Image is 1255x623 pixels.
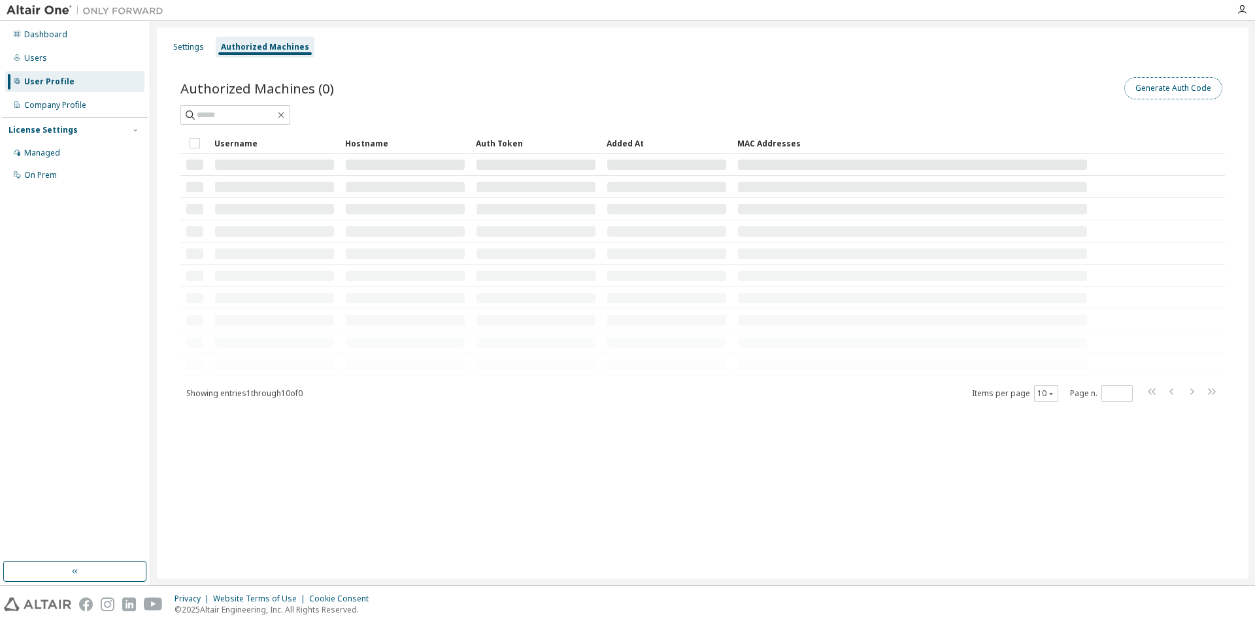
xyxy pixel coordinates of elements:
[24,53,47,63] div: Users
[7,4,170,17] img: Altair One
[180,79,334,97] span: Authorized Machines (0)
[186,388,303,399] span: Showing entries 1 through 10 of 0
[4,598,71,611] img: altair_logo.svg
[309,594,376,604] div: Cookie Consent
[24,76,75,87] div: User Profile
[221,42,309,52] div: Authorized Machines
[101,598,114,611] img: instagram.svg
[737,133,1088,154] div: MAC Addresses
[24,148,60,158] div: Managed
[1124,77,1222,99] button: Generate Auth Code
[175,594,213,604] div: Privacy
[1037,388,1055,399] button: 10
[24,29,67,40] div: Dashboard
[24,170,57,180] div: On Prem
[175,604,376,615] p: © 2025 Altair Engineering, Inc. All Rights Reserved.
[214,133,335,154] div: Username
[173,42,204,52] div: Settings
[476,133,596,154] div: Auth Token
[1070,385,1133,402] span: Page n.
[79,598,93,611] img: facebook.svg
[607,133,727,154] div: Added At
[144,598,163,611] img: youtube.svg
[345,133,465,154] div: Hostname
[8,125,78,135] div: License Settings
[122,598,136,611] img: linkedin.svg
[213,594,309,604] div: Website Terms of Use
[24,100,86,110] div: Company Profile
[972,385,1058,402] span: Items per page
